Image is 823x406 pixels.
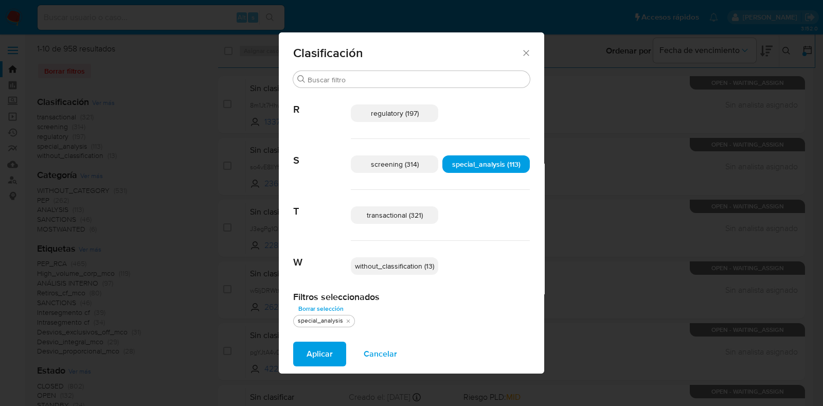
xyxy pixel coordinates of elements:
[351,155,438,173] div: screening (314)
[355,261,434,271] span: without_classification (13)
[296,316,345,325] div: special_analysis
[293,47,521,59] span: Clasificación
[293,303,349,315] button: Borrar selección
[521,48,530,57] button: Cerrar
[308,75,526,84] input: Buscar filtro
[364,343,397,365] span: Cancelar
[293,139,351,167] span: S
[367,210,423,220] span: transactional (321)
[371,108,419,118] span: regulatory (197)
[307,343,333,365] span: Aplicar
[293,291,530,303] h2: Filtros seleccionados
[293,342,346,366] button: Aplicar
[293,241,351,269] span: W
[344,317,352,325] button: quitar special_analysis
[297,75,306,83] button: Buscar
[371,159,419,169] span: screening (314)
[442,155,530,173] div: special_analysis (113)
[351,104,438,122] div: regulatory (197)
[351,257,438,275] div: without_classification (13)
[298,304,344,314] span: Borrar selección
[351,206,438,224] div: transactional (321)
[350,342,410,366] button: Cancelar
[452,159,521,169] span: special_analysis (113)
[293,88,351,116] span: R
[293,190,351,218] span: T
